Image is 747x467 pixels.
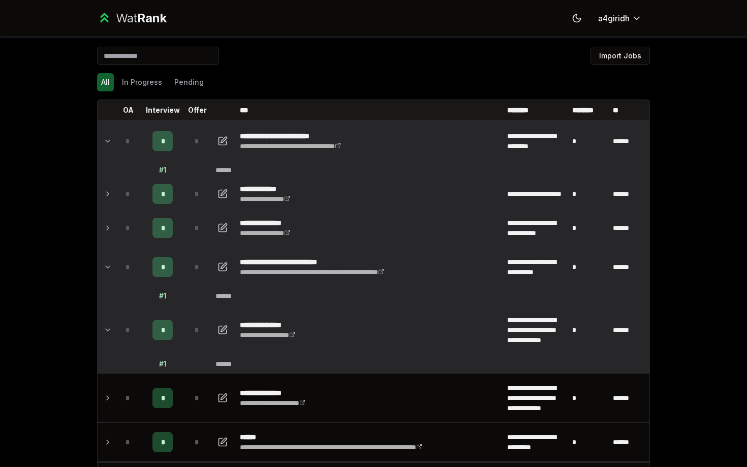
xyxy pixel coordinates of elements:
button: All [97,73,114,91]
button: Import Jobs [590,47,650,65]
div: Wat [116,10,167,26]
p: Interview [146,105,180,115]
button: In Progress [118,73,166,91]
p: OA [123,105,134,115]
div: # 1 [159,165,166,175]
button: Pending [170,73,208,91]
a: WatRank [97,10,167,26]
div: # 1 [159,359,166,369]
button: a4giridh [590,9,650,27]
p: Offer [188,105,207,115]
span: Rank [137,11,167,25]
span: a4giridh [598,12,630,24]
div: # 1 [159,291,166,301]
